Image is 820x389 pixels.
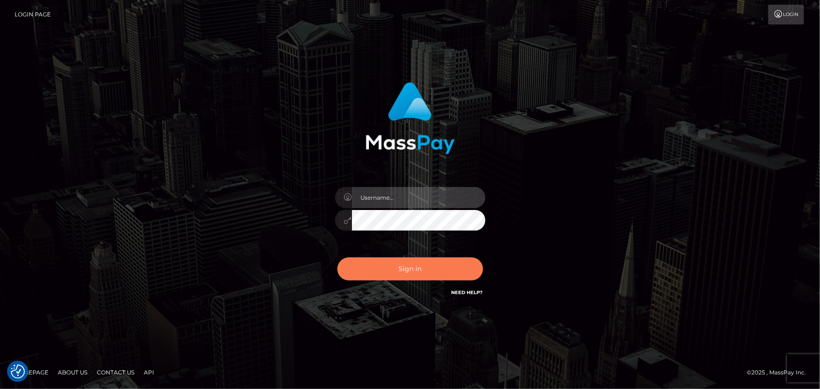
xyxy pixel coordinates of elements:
a: Login Page [15,5,51,24]
button: Sign in [337,257,483,280]
a: Homepage [10,365,52,380]
a: Need Help? [452,289,483,296]
a: Contact Us [93,365,138,380]
a: API [140,365,158,380]
input: Username... [352,187,485,208]
img: Revisit consent button [11,365,25,379]
a: About Us [54,365,91,380]
button: Consent Preferences [11,365,25,379]
a: Login [768,5,804,24]
img: MassPay Login [366,82,455,154]
div: © 2025 , MassPay Inc. [747,367,813,378]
